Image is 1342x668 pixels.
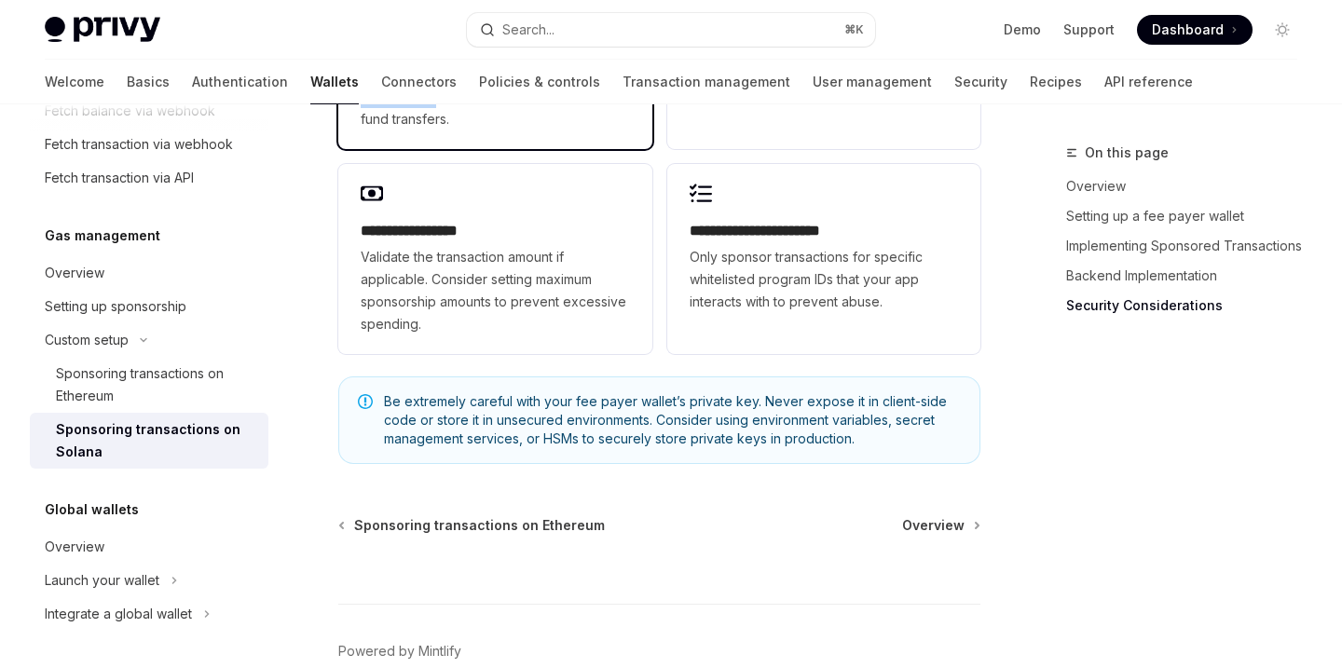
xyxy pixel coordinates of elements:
div: Overview [45,262,104,284]
a: Sponsoring transactions on Ethereum [30,357,268,413]
button: Toggle Integrate a global wallet section [30,597,268,631]
a: Transaction management [623,60,790,104]
a: Welcome [45,60,104,104]
div: Fetch transaction via API [45,167,194,189]
a: Support [1063,20,1115,39]
div: Overview [45,536,104,558]
a: Sponsoring transactions on Ethereum [340,516,605,535]
span: Validate the transaction amount if applicable. Consider setting maximum sponsorship amounts to pr... [361,246,629,335]
a: Basics [127,60,170,104]
div: Sponsoring transactions on Solana [56,418,257,463]
a: Setting up sponsorship [30,290,268,323]
span: On this page [1085,142,1169,164]
a: Policies & controls [479,60,600,104]
a: Overview [902,516,979,535]
div: Custom setup [45,329,129,351]
a: Sponsoring transactions on Solana [30,413,268,469]
span: ⌘ K [844,22,864,37]
a: Fetch transaction via API [30,161,268,195]
div: Launch your wallet [45,569,159,592]
a: Security [954,60,1007,104]
a: Recipes [1030,60,1082,104]
button: Open search [467,13,874,47]
a: Powered by Mintlify [338,642,461,661]
a: User management [813,60,932,104]
h5: Gas management [45,225,160,247]
div: Setting up sponsorship [45,295,186,318]
button: Toggle Launch your wallet section [30,564,268,597]
span: Dashboard [1152,20,1224,39]
span: Only sponsor transactions for specific whitelisted program IDs that your app interacts with to pr... [690,246,958,313]
h5: Global wallets [45,498,139,521]
a: Overview [30,530,268,564]
div: Fetch transaction via webhook [45,133,233,156]
a: Fetch transaction via webhook [30,128,268,161]
a: Authentication [192,60,288,104]
a: Setting up a fee payer wallet [1066,201,1312,231]
button: Toggle Custom setup section [30,323,268,357]
span: Be extremely careful with your fee payer wallet’s private key. Never expose it in client-side cod... [384,392,961,448]
div: Integrate a global wallet [45,603,192,625]
svg: Note [358,394,373,409]
a: Implementing Sponsored Transactions [1066,231,1312,261]
img: light logo [45,17,160,43]
a: Wallets [310,60,359,104]
a: Security Considerations [1066,291,1312,320]
a: Connectors [381,60,457,104]
a: Dashboard [1137,15,1253,45]
a: Overview [30,256,268,290]
button: Toggle dark mode [1267,15,1297,45]
a: API reference [1104,60,1193,104]
a: Demo [1004,20,1041,39]
span: Overview [902,516,965,535]
div: Sponsoring transactions on Ethereum [56,362,257,407]
span: Sponsoring transactions on Ethereum [354,516,605,535]
div: Search... [502,19,555,41]
a: Overview [1066,171,1312,201]
a: Backend Implementation [1066,261,1312,291]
